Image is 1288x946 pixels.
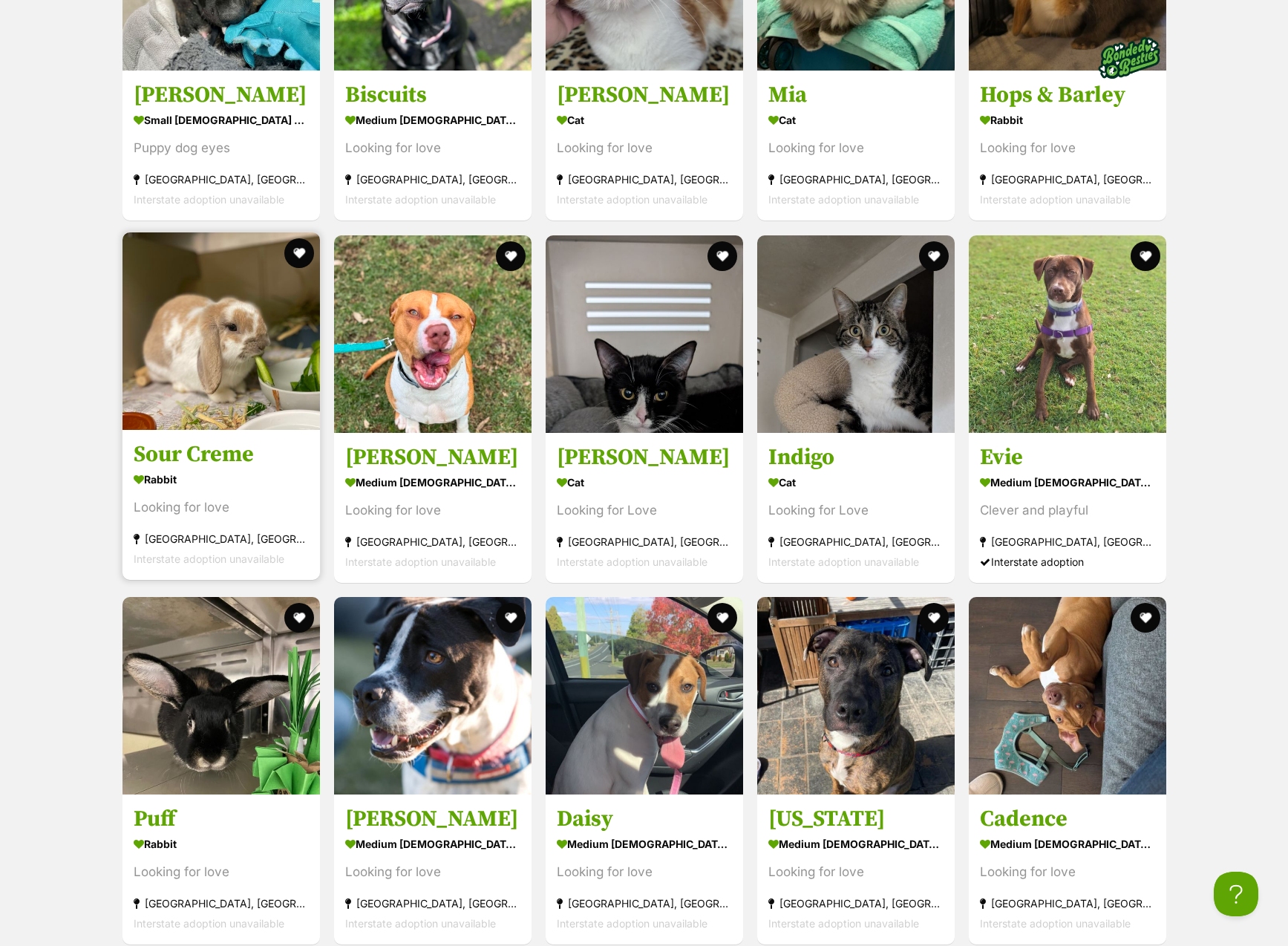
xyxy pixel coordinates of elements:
button: favourite [1131,241,1160,271]
img: Kansas [757,597,955,795]
h3: Mia [768,82,944,110]
div: Looking for love [345,500,520,521]
span: Interstate adoption unavailable [557,555,707,568]
img: Carlos [334,235,532,433]
div: [GEOGRAPHIC_DATA], [GEOGRAPHIC_DATA] [345,532,520,552]
div: Looking for Love [557,500,732,521]
a: [PERSON_NAME] medium [DEMOGRAPHIC_DATA] Dog Looking for love [GEOGRAPHIC_DATA], [GEOGRAPHIC_DATA]... [334,432,532,583]
span: Interstate adoption unavailable [345,917,496,930]
img: Cadence [969,597,1166,795]
div: Looking for love [980,139,1155,159]
button: favourite [496,603,526,633]
div: Rabbit [134,469,309,490]
div: [GEOGRAPHIC_DATA], [GEOGRAPHIC_DATA] [134,893,309,913]
a: Mia Cat Looking for love [GEOGRAPHIC_DATA], [GEOGRAPHIC_DATA] Interstate adoption unavailable fav... [757,71,955,221]
div: Looking for love [134,862,309,882]
div: medium [DEMOGRAPHIC_DATA] Dog [980,833,1155,855]
div: medium [DEMOGRAPHIC_DATA] Dog [345,833,520,855]
a: Daisy medium [DEMOGRAPHIC_DATA] Dog Looking for love [GEOGRAPHIC_DATA], [GEOGRAPHIC_DATA] Interst... [546,794,743,945]
div: Cat [557,110,732,131]
span: Interstate adoption unavailable [134,917,284,930]
a: Biscuits medium [DEMOGRAPHIC_DATA] Dog Looking for love [GEOGRAPHIC_DATA], [GEOGRAPHIC_DATA] Inte... [334,71,532,221]
span: Interstate adoption unavailable [768,194,919,206]
a: [PERSON_NAME] small [DEMOGRAPHIC_DATA] Dog Puppy dog eyes [GEOGRAPHIC_DATA], [GEOGRAPHIC_DATA] In... [122,71,320,221]
div: Looking for Love [768,500,944,521]
span: Interstate adoption unavailable [980,917,1131,930]
div: Rabbit [980,110,1155,131]
button: favourite [919,603,949,633]
a: Indigo Cat Looking for Love [GEOGRAPHIC_DATA], [GEOGRAPHIC_DATA] Interstate adoption unavailable ... [757,432,955,583]
img: Puff [122,597,320,795]
h3: [US_STATE] [768,805,944,833]
div: [GEOGRAPHIC_DATA], [GEOGRAPHIC_DATA] [345,893,520,913]
div: [GEOGRAPHIC_DATA], [GEOGRAPHIC_DATA] [980,170,1155,190]
img: Daisy [546,597,743,795]
span: Interstate adoption unavailable [557,917,707,930]
span: Interstate adoption unavailable [768,555,919,568]
img: Mack [334,597,532,795]
div: [GEOGRAPHIC_DATA], [GEOGRAPHIC_DATA] [768,893,944,913]
a: [PERSON_NAME] Cat Looking for Love [GEOGRAPHIC_DATA], [GEOGRAPHIC_DATA] Interstate adoption unava... [546,432,743,583]
div: [GEOGRAPHIC_DATA], [GEOGRAPHIC_DATA] [980,893,1155,913]
div: [GEOGRAPHIC_DATA], [GEOGRAPHIC_DATA] [557,893,732,913]
div: small [DEMOGRAPHIC_DATA] Dog [134,110,309,131]
span: Interstate adoption unavailable [345,555,496,568]
h3: [PERSON_NAME] [557,82,732,110]
a: Evie medium [DEMOGRAPHIC_DATA] Dog Clever and playful [GEOGRAPHIC_DATA], [GEOGRAPHIC_DATA] Inters... [969,432,1166,583]
h3: Sour Creme [134,440,309,469]
div: [GEOGRAPHIC_DATA], [GEOGRAPHIC_DATA] [134,170,309,190]
div: Looking for love [345,862,520,882]
div: Cat [557,472,732,493]
div: [GEOGRAPHIC_DATA], [GEOGRAPHIC_DATA] [980,532,1155,552]
h3: Evie [980,443,1155,472]
button: favourite [496,241,526,271]
h3: [PERSON_NAME] [557,443,732,472]
div: Clever and playful [980,500,1155,521]
div: Looking for love [980,862,1155,882]
div: Looking for love [557,139,732,159]
img: Sour Creme [122,232,320,430]
div: medium [DEMOGRAPHIC_DATA] Dog [345,472,520,493]
span: Interstate adoption unavailable [134,552,284,565]
div: Looking for love [557,862,732,882]
h3: Indigo [768,443,944,472]
span: Interstate adoption unavailable [134,194,284,206]
a: Sour Creme Rabbit Looking for love [GEOGRAPHIC_DATA], [GEOGRAPHIC_DATA] Interstate adoption unava... [122,429,320,580]
div: medium [DEMOGRAPHIC_DATA] Dog [557,833,732,855]
div: medium [DEMOGRAPHIC_DATA] Dog [768,833,944,855]
button: favourite [707,603,737,633]
img: Evie [969,235,1166,433]
img: Desiree [546,235,743,433]
a: Cadence medium [DEMOGRAPHIC_DATA] Dog Looking for love [GEOGRAPHIC_DATA], [GEOGRAPHIC_DATA] Inter... [969,794,1166,945]
span: Interstate adoption unavailable [768,917,919,930]
span: Interstate adoption unavailable [557,194,707,206]
img: Indigo [757,235,955,433]
button: favourite [284,603,314,633]
h3: Hops & Barley [980,82,1155,110]
div: Rabbit [134,833,309,855]
div: Cat [768,110,944,131]
div: [GEOGRAPHIC_DATA], [GEOGRAPHIC_DATA] [768,170,944,190]
span: Interstate adoption unavailable [980,194,1131,206]
button: favourite [919,241,949,271]
a: Puff Rabbit Looking for love [GEOGRAPHIC_DATA], [GEOGRAPHIC_DATA] Interstate adoption unavailable... [122,794,320,945]
div: Looking for love [768,862,944,882]
div: Looking for love [768,139,944,159]
a: [US_STATE] medium [DEMOGRAPHIC_DATA] Dog Looking for love [GEOGRAPHIC_DATA], [GEOGRAPHIC_DATA] In... [757,794,955,945]
div: [GEOGRAPHIC_DATA], [GEOGRAPHIC_DATA] [557,532,732,552]
h3: [PERSON_NAME] [345,443,520,472]
a: Hops & Barley Rabbit Looking for love [GEOGRAPHIC_DATA], [GEOGRAPHIC_DATA] Interstate adoption un... [969,71,1166,221]
h3: Puff [134,805,309,833]
div: [GEOGRAPHIC_DATA], [GEOGRAPHIC_DATA] [557,170,732,190]
button: favourite [707,241,737,271]
img: bonded besties [1092,22,1166,96]
div: Cat [768,472,944,493]
h3: Biscuits [345,82,520,110]
h3: [PERSON_NAME] [134,82,309,110]
span: Interstate adoption unavailable [345,194,496,206]
div: Interstate adoption [980,552,1155,572]
div: medium [DEMOGRAPHIC_DATA] Dog [345,110,520,131]
div: [GEOGRAPHIC_DATA], [GEOGRAPHIC_DATA] [768,532,944,552]
div: [GEOGRAPHIC_DATA], [GEOGRAPHIC_DATA] [134,529,309,549]
div: medium [DEMOGRAPHIC_DATA] Dog [980,472,1155,493]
